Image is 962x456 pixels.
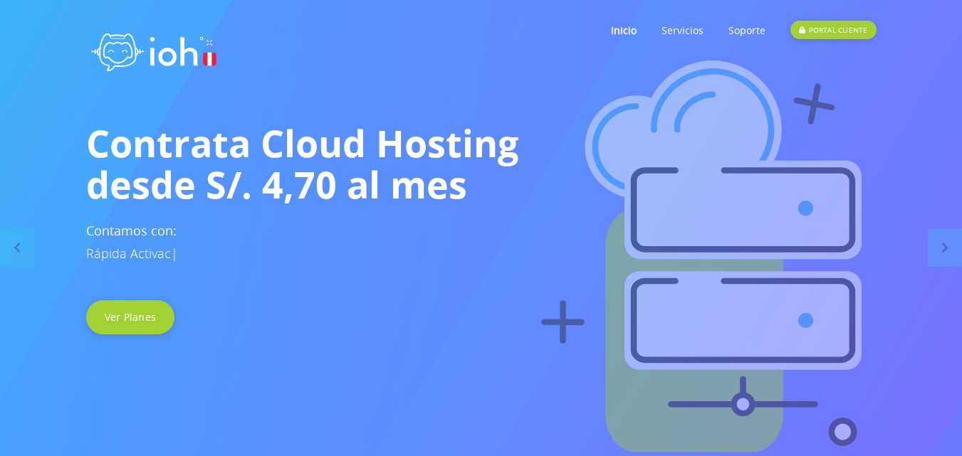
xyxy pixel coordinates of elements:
img: logo ioh [86,18,221,81]
a: Ver Planes [86,300,175,334]
a: Soporte [728,2,765,58]
h3: Contamos con: [86,219,877,265]
a: Inicio [611,2,637,58]
span: Rápida Activac [86,245,171,262]
span: | [171,245,178,262]
h1: Contrata Cloud Hosting desde S/. 4,70 al mes [86,122,877,205]
a: Servicios [662,2,704,58]
a: PORTAL CLIENTE [790,2,876,58]
div: PORTAL CLIENTE [790,21,876,39]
